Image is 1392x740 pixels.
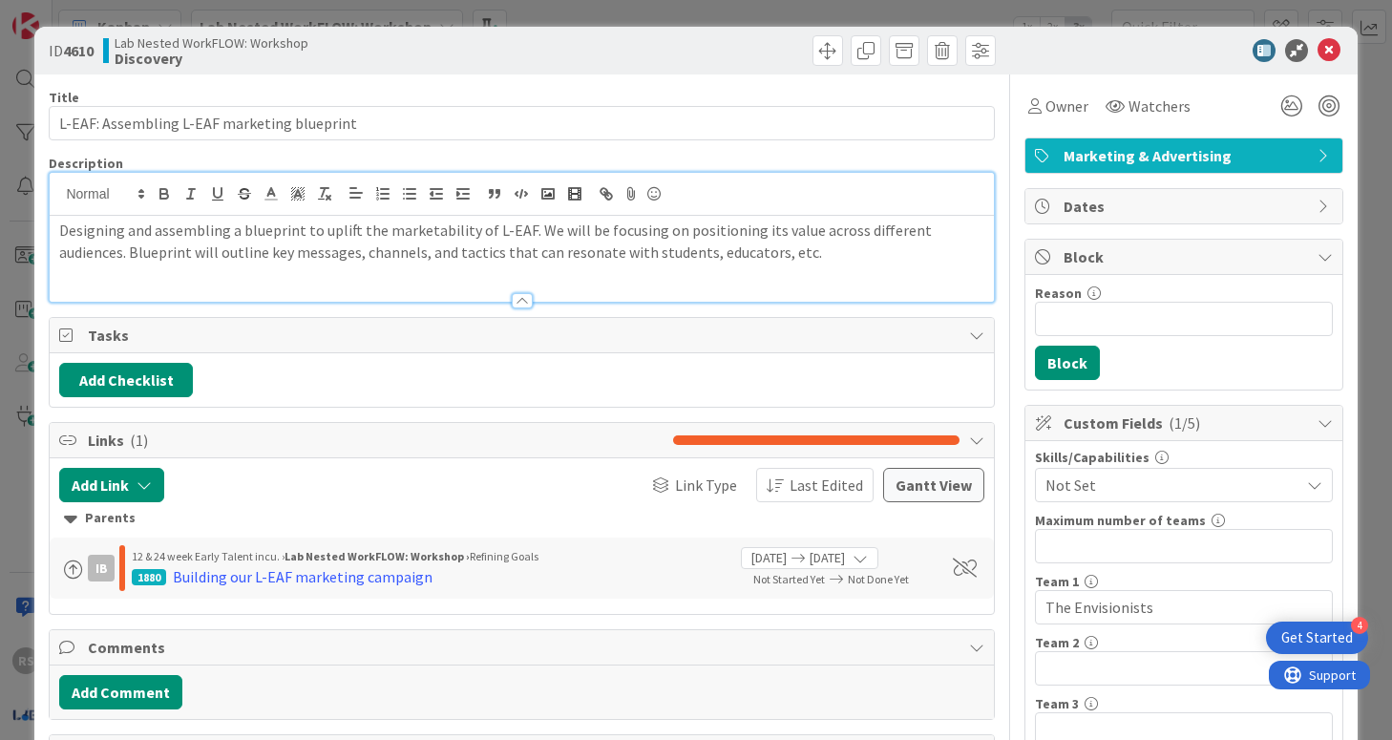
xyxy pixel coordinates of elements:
[1035,695,1079,712] label: Team 3
[1035,451,1333,464] div: Skills/Capabilities
[59,363,193,397] button: Add Checklist
[1045,474,1299,497] span: Not Set
[59,220,983,263] p: Designing and assembling a blueprint to uplift the marketability of L-EAF. We will be focusing on...
[64,508,979,529] div: Parents
[88,324,959,347] span: Tasks
[790,474,863,497] span: Last Edited
[756,468,874,502] button: Last Edited
[130,431,148,450] span: ( 1 )
[1064,245,1308,268] span: Block
[1064,412,1308,434] span: Custom Fields
[675,474,737,497] span: Link Type
[88,555,115,581] div: IB
[1128,95,1191,117] span: Watchers
[1064,144,1308,167] span: Marketing & Advertising
[115,51,308,66] b: Discovery
[285,549,470,563] b: Lab Nested WorkFLOW: Workshop ›
[88,429,663,452] span: Links
[1035,285,1082,302] label: Reason
[470,549,538,563] span: Refining Goals
[132,569,166,585] div: 1880
[59,675,182,709] button: Add Comment
[883,468,984,502] button: Gantt View
[115,35,308,51] span: Lab Nested WorkFLOW: Workshop
[810,548,845,568] span: [DATE]
[1266,622,1368,654] div: Open Get Started checklist, remaining modules: 4
[1169,413,1200,433] span: ( 1/5 )
[1045,95,1088,117] span: Owner
[63,41,94,60] b: 4610
[753,572,825,586] span: Not Started Yet
[1281,628,1353,647] div: Get Started
[132,549,285,563] span: 12 & 24 week Early Talent incu. ›
[49,155,123,172] span: Description
[751,548,787,568] span: [DATE]
[173,565,432,588] div: Building our L-EAF marketing campaign
[49,106,994,140] input: type card name here...
[1064,195,1308,218] span: Dates
[59,468,164,502] button: Add Link
[1035,346,1100,380] button: Block
[88,636,959,659] span: Comments
[49,89,79,106] label: Title
[49,39,94,62] span: ID
[1035,573,1079,590] label: Team 1
[848,572,909,586] span: Not Done Yet
[1035,512,1206,529] label: Maximum number of teams
[1035,634,1079,651] label: Team 2
[1351,617,1368,634] div: 4
[40,3,87,26] span: Support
